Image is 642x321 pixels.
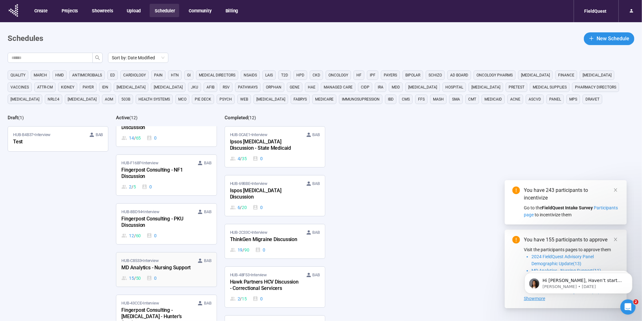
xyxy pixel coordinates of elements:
span: / [242,246,244,253]
div: 0 [146,232,157,239]
span: GENE [290,84,300,90]
div: 0 [253,295,263,302]
button: search [92,53,103,63]
span: JKU [191,84,198,90]
div: You have 243 participants to incentivize [524,187,619,202]
span: AOM [105,96,113,102]
span: IBD [388,96,394,102]
span: close [613,237,618,242]
span: / [240,295,242,302]
div: 14 [121,134,141,141]
div: Ispos [MEDICAL_DATA] Discussion [230,187,300,201]
span: BAB [204,258,211,264]
span: vaccines [10,84,29,90]
div: 4 [230,155,247,162]
span: Health Systems [139,96,170,102]
span: / [240,155,242,162]
span: GI [187,72,191,78]
div: Test [13,138,83,146]
span: Sort by: Date Modified [112,53,165,62]
span: PIE Deck [195,96,211,102]
div: 0 [253,204,263,211]
span: [MEDICAL_DATA] [583,72,612,78]
a: HUB-C8533•Interview BABMD Analytics - Nursing Support15 / 500 [116,252,216,287]
span: MPS [569,96,577,102]
div: 6 [230,204,247,211]
span: HUB-C8533 • Interview [121,258,159,264]
span: [MEDICAL_DATA] [68,96,97,102]
span: / [134,232,136,239]
a: HUB-B4B37•Interview BABTest [8,127,108,151]
span: 15 [242,295,247,302]
span: exclamation-circle [512,187,520,194]
span: 5 [133,183,136,190]
button: Showreels [87,4,117,17]
div: 2 [230,295,247,302]
button: Create [29,4,52,17]
span: BAB [96,132,103,138]
span: Schizo [429,72,442,78]
span: 2 [633,299,639,305]
a: HUB-EDF75•Interview BABSRI [MEDICAL_DATA] Discussion14 / 650 [116,106,216,147]
span: finance [558,72,574,78]
div: 0 [255,246,265,253]
div: Ipsos [MEDICAL_DATA] Discussion - State Medicaid [230,138,300,153]
span: March [34,72,47,78]
span: 35 [242,155,247,162]
button: Projects [57,4,82,17]
div: Go to the to incentivize them [524,204,619,218]
span: orphan [266,84,281,90]
span: HUB-48F53 • Interview [230,272,267,278]
div: MD Analytics - Nursing Support [121,264,191,272]
span: PAIN [154,72,163,78]
span: NSAIDS [244,72,257,78]
span: Cardiology [123,72,146,78]
span: HUB-43CCE • Interview [121,300,159,306]
span: RSV [223,84,230,90]
span: fabrys [294,96,307,102]
span: 2024 FieldQuest Advisory Panel Demographic Update(13) [531,254,594,266]
span: HUB-F168F • Interview [121,160,158,166]
span: kidney [61,84,74,90]
span: 90 [244,246,249,253]
div: 0 [146,275,157,282]
span: HF [356,72,362,78]
span: AFIB [206,84,214,90]
span: search [95,55,100,60]
span: / [134,275,136,282]
span: [MEDICAL_DATA] [256,96,285,102]
span: ( 12 ) [248,115,256,120]
span: exclamation-circle [512,236,520,244]
iframe: Intercom live chat [620,299,636,315]
span: BAB [204,160,211,166]
span: / [240,204,242,211]
span: Payers [384,72,397,78]
p: Visit the participants pages to approve them [524,246,619,253]
a: HUB-8BD94•Interview BABFingerpost Consulting - PKU Discussion12 / 600 [116,204,216,244]
span: MCO [178,96,186,102]
div: 12 [121,232,141,239]
div: 0 [253,155,263,162]
span: WEB [240,96,248,102]
span: MASH [433,96,444,102]
button: Upload [122,4,145,17]
span: FFS [418,96,425,102]
a: HUB-0CAE1•Interview BABIpsos [MEDICAL_DATA] Discussion - State Medicaid4 / 350 [225,127,325,167]
div: Hawk Partners HCV Discussion - Correctional Servicers [230,278,300,293]
span: dravet [585,96,599,102]
div: You have 155 participants to approve [524,236,619,244]
span: Payer [83,84,94,90]
span: close [613,188,618,192]
span: HMD [55,72,64,78]
span: antimicrobials [72,72,102,78]
span: CKD [313,72,320,78]
span: HTN [171,72,179,78]
h2: Draft [8,115,18,121]
span: HUB-B4B37 • Interview [13,132,51,138]
span: panel [549,96,561,102]
span: medical supplies [533,84,567,90]
button: Community [184,4,216,17]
